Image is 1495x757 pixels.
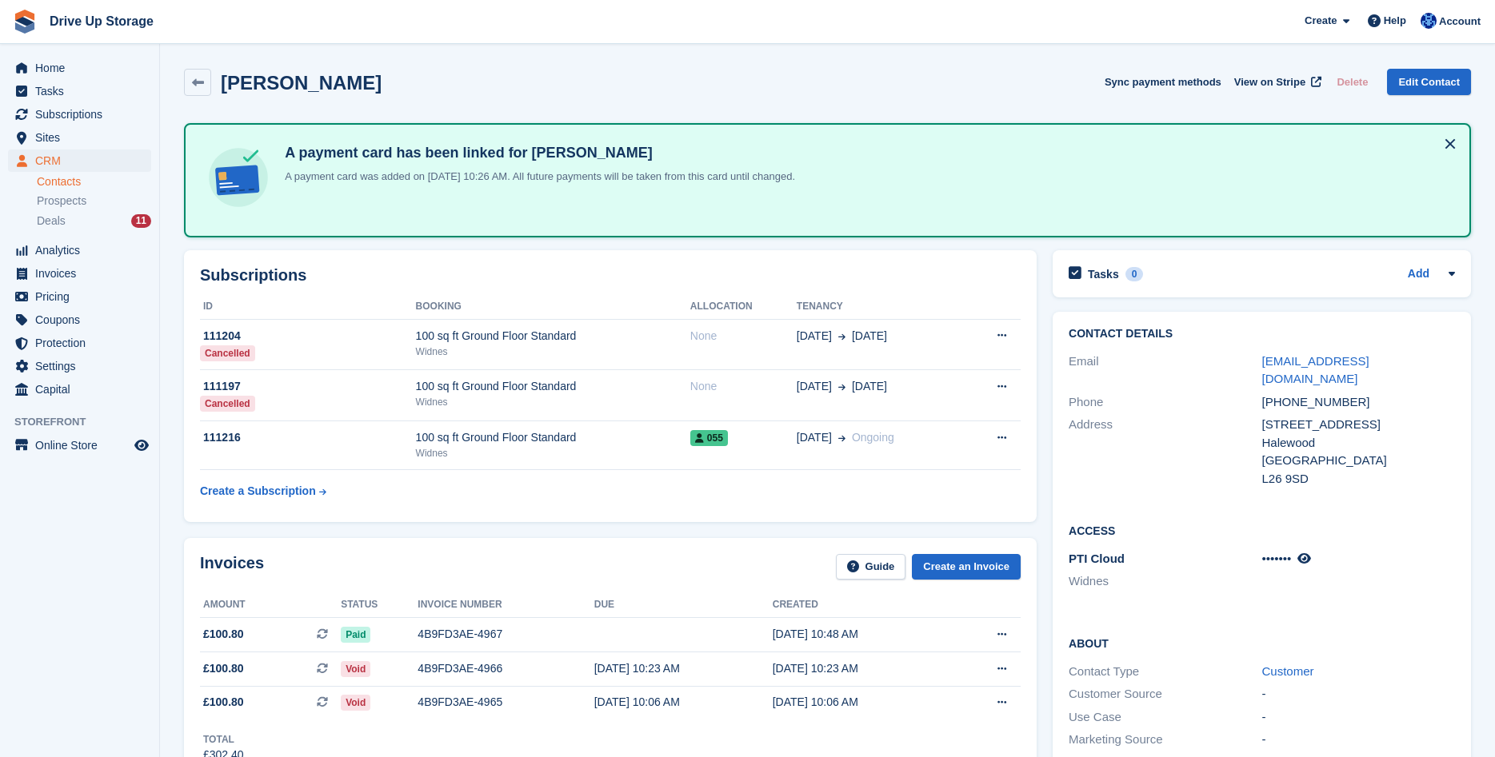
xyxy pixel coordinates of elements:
h2: Access [1069,522,1455,538]
div: Widnes [416,345,690,359]
a: Edit Contact [1387,69,1471,95]
h2: About [1069,635,1455,651]
div: L26 9SD [1262,470,1455,488]
span: Online Store [35,434,131,456]
a: Create a Subscription [200,476,326,506]
div: None [690,328,797,345]
span: Coupons [35,309,131,331]
span: Help [1384,13,1406,29]
button: Delete [1330,69,1374,95]
a: menu [8,285,151,308]
div: Email [1069,353,1261,388]
div: - [1262,708,1455,727]
div: 100 sq ft Ground Floor Standard [416,378,690,395]
span: Deals [37,213,66,229]
span: Invoices [35,262,131,285]
span: Analytics [35,239,131,261]
span: [DATE] [797,328,832,345]
a: Create an Invoice [912,554,1021,580]
div: [DATE] 10:48 AM [773,626,951,643]
a: Guide [836,554,906,580]
th: ID [200,294,416,320]
span: £100.80 [203,694,244,711]
div: 4B9FD3AE-4967 [418,626,594,643]
h4: A payment card has been linked for [PERSON_NAME] [278,144,795,162]
a: menu [8,355,151,377]
span: ••••••• [1262,552,1292,565]
span: PTI Cloud [1069,552,1125,565]
a: menu [8,262,151,285]
a: Add [1408,265,1429,284]
a: Deals 11 [37,213,151,229]
a: menu [8,80,151,102]
div: [PHONE_NUMBER] [1262,393,1455,412]
a: menu [8,309,151,331]
span: Paid [341,627,370,643]
div: Halewood [1262,434,1455,452]
h2: Tasks [1088,267,1119,281]
div: - [1262,685,1455,703]
span: [DATE] [797,378,832,395]
span: Protection [35,332,131,354]
span: Sites [35,126,131,149]
img: stora-icon-8386f47178a22dfd0bd8f6a31ec36ba5ce8667c1dd55bd0f319d3a0aa187defe.svg [13,10,37,34]
a: View on Stripe [1228,69,1325,95]
th: Created [773,592,951,618]
div: Phone [1069,393,1261,412]
th: Allocation [690,294,797,320]
button: Sync payment methods [1105,69,1221,95]
span: Home [35,57,131,79]
a: menu [8,149,151,172]
div: [DATE] 10:06 AM [594,694,773,711]
div: 11 [131,214,151,228]
th: Invoice number [418,592,594,618]
span: Account [1439,14,1481,30]
img: card-linked-ebf98d0992dc2aeb22e95c0e3c79077019eb2392cfd83c6a337811c24bc77127.svg [205,144,272,211]
div: 4B9FD3AE-4965 [418,694,594,711]
li: Widnes [1069,572,1261,591]
div: 111204 [200,328,416,345]
div: Customer Source [1069,685,1261,703]
span: 055 [690,430,728,446]
div: [DATE] 10:23 AM [594,660,773,677]
div: Widnes [416,446,690,460]
h2: [PERSON_NAME] [221,72,382,94]
span: CRM [35,149,131,172]
span: [DATE] [852,328,887,345]
a: Prospects [37,193,151,209]
div: [DATE] 10:23 AM [773,660,951,677]
a: menu [8,57,151,79]
a: Drive Up Storage [43,8,160,34]
span: Subscriptions [35,103,131,126]
div: - [1262,731,1455,749]
div: 0 [1125,267,1144,281]
a: [EMAIL_ADDRESS][DOMAIN_NAME] [1262,354,1369,386]
span: Pricing [35,285,131,308]
div: Create a Subscription [200,483,316,500]
div: 4B9FD3AE-4966 [418,660,594,677]
div: [GEOGRAPHIC_DATA] [1262,452,1455,470]
div: Cancelled [200,345,255,361]
div: Address [1069,416,1261,488]
div: 111197 [200,378,416,395]
h2: Contact Details [1069,328,1455,341]
img: Widnes Team [1421,13,1437,29]
span: £100.80 [203,626,244,643]
div: None [690,378,797,395]
span: [DATE] [797,429,832,446]
a: menu [8,378,151,400]
div: Marketing Source [1069,731,1261,749]
span: [DATE] [852,378,887,395]
div: Total [203,732,244,747]
span: Tasks [35,80,131,102]
div: [DATE] 10:06 AM [773,694,951,711]
span: Settings [35,355,131,377]
th: Amount [200,592,341,618]
a: Contacts [37,174,151,189]
span: Ongoing [852,431,894,444]
th: Booking [416,294,690,320]
div: 100 sq ft Ground Floor Standard [416,429,690,446]
h2: Subscriptions [200,266,1021,285]
div: Use Case [1069,708,1261,727]
span: £100.80 [203,660,244,677]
